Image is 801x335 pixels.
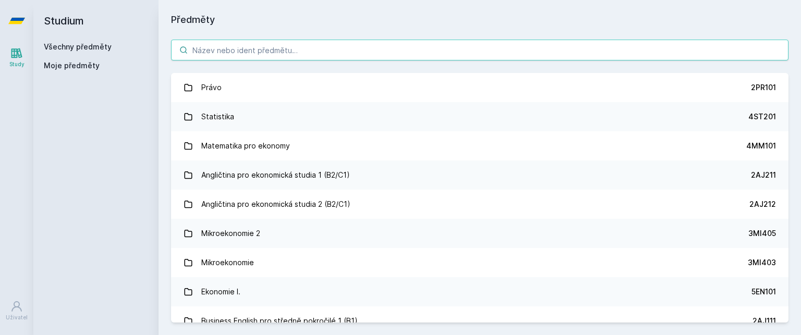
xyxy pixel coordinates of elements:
div: Mikroekonomie 2 [201,223,260,244]
a: Mikroekonomie 3MI403 [171,248,788,277]
div: Právo [201,77,222,98]
div: Uživatel [6,314,28,321]
div: Statistika [201,106,234,127]
div: Study [9,60,25,68]
a: Ekonomie I. 5EN101 [171,277,788,306]
a: Study [2,42,31,73]
input: Název nebo ident předmětu… [171,40,788,60]
div: Ekonomie I. [201,281,240,302]
div: Mikroekonomie [201,252,254,273]
div: 3MI403 [748,257,776,268]
div: 5EN101 [751,287,776,297]
div: 3MI405 [748,228,776,239]
a: Mikroekonomie 2 3MI405 [171,219,788,248]
span: Moje předměty [44,60,100,71]
a: Statistika 4ST201 [171,102,788,131]
div: Matematika pro ekonomy [201,135,290,156]
h1: Předměty [171,13,788,27]
div: 2AJ111 [753,316,776,326]
a: Angličtina pro ekonomická studia 1 (B2/C1) 2AJ211 [171,160,788,190]
a: Uživatel [2,295,31,327]
a: Angličtina pro ekonomická studia 2 (B2/C1) 2AJ212 [171,190,788,219]
div: 2AJ212 [749,199,776,209]
div: 4ST201 [748,111,776,122]
div: Angličtina pro ekonomická studia 2 (B2/C1) [201,194,350,215]
div: 2PR101 [751,82,776,93]
a: Právo 2PR101 [171,73,788,102]
a: Matematika pro ekonomy 4MM101 [171,131,788,160]
div: 2AJ211 [751,170,776,180]
div: 4MM101 [746,141,776,151]
div: Angličtina pro ekonomická studia 1 (B2/C1) [201,165,350,185]
a: Všechny předměty [44,42,112,51]
div: Business English pro středně pokročilé 1 (B1) [201,311,358,331]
